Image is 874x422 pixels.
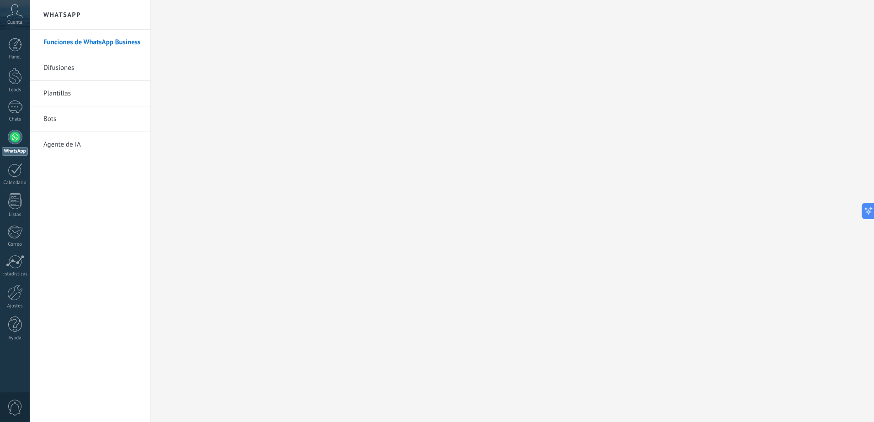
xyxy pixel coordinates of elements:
[30,132,150,157] li: Agente de IA
[2,242,28,248] div: Correo
[2,147,28,156] div: WhatsApp
[30,30,150,55] li: Funciones de WhatsApp Business
[30,81,150,106] li: Plantillas
[2,87,28,93] div: Leads
[30,106,150,132] li: Bots
[2,116,28,122] div: Chats
[2,212,28,218] div: Listas
[7,20,22,26] span: Cuenta
[2,303,28,309] div: Ajustes
[43,81,141,106] a: Plantillas
[2,180,28,186] div: Calendario
[43,30,141,55] a: Funciones de WhatsApp Business
[43,106,141,132] a: Bots
[2,271,28,277] div: Estadísticas
[43,55,141,81] a: Difusiones
[43,132,141,158] a: Agente de IA
[2,335,28,341] div: Ayuda
[2,54,28,60] div: Panel
[30,55,150,81] li: Difusiones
